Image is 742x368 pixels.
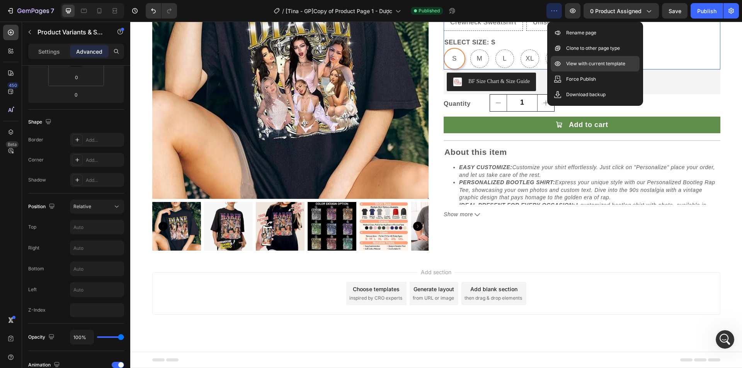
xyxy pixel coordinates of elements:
p: Rename page [566,29,596,37]
p: View with current template [566,60,625,68]
button: Show more [313,189,590,197]
div: BF Size Chart & Size Guide [338,56,400,64]
div: Add... [86,137,122,144]
strong: PERSONALIZED BOOTLEG SHIRT: [329,158,425,164]
div: Corner [28,156,44,163]
div: Shape [28,117,53,127]
button: Save [662,3,688,19]
p: Advanced [76,47,102,56]
button: 0 product assigned [584,3,659,19]
p: Quantity [313,77,340,88]
div: Opacity [28,332,56,343]
div: Add... [86,177,122,184]
p: Force Publish [566,75,596,83]
button: Relative [70,200,124,214]
span: M [345,34,354,40]
span: 2XL [417,34,432,40]
p: Settings [38,47,60,56]
button: Add to cart [313,95,590,112]
span: / [282,7,284,15]
button: 7 [3,3,58,19]
button: Publish [691,3,723,19]
legend: SELECT SIZE: S [313,15,366,26]
div: Right [28,244,39,251]
strong: About this item [314,126,377,135]
span: then drag & drop elements [334,273,392,280]
span: XL [394,34,405,40]
span: Relative [73,204,91,209]
div: Top [28,224,36,231]
div: Undo/Redo [146,3,177,19]
input: quantity [376,73,407,90]
strong: IDEAL PRESENT FOR EVERY OCCASION: [329,180,445,187]
div: Shadow [28,176,46,183]
input: Auto [70,220,124,234]
div: Choose templates [223,263,269,271]
span: Published [419,7,440,14]
button: BF Size Chart & Size Guide [317,51,406,70]
span: from URL or image [283,273,324,280]
span: Personalize [506,142,537,149]
p: Clone to other page type [566,44,620,52]
input: Auto [70,262,124,276]
span: Show more [313,189,343,197]
div: Bottom [28,265,44,272]
span: Add section [288,246,324,254]
img: CLqQkc30lu8CEAE=.png [323,56,332,65]
input: Auto [70,283,124,297]
span: S [320,34,328,40]
iframe: To enrich screen reader interactions, please activate Accessibility in Grammarly extension settings [130,22,742,368]
button: decrement [360,73,376,90]
div: Left [28,286,37,293]
strong: EASY CUSTOMIZE: [329,142,382,149]
button: Carousel Next Arrow [283,200,292,209]
iframe: Intercom live chat [716,330,734,349]
span: L [371,34,378,40]
input: 0 [68,89,84,100]
div: Add to cart [439,98,478,108]
div: Z-Index [28,307,46,314]
div: Add... [86,157,122,164]
span: 0 product assigned [590,7,642,15]
p: Product Variants & Swatches [37,27,103,37]
input: 0px [69,71,84,83]
div: 450 [7,82,19,88]
span: 4XL [467,34,483,40]
div: Generate layout [283,263,324,271]
span: A customized bootleg shirt with photo, available in adult unisex t-shirt, premium t-shirt, long s... [329,180,585,217]
p: 7 [51,6,54,15]
span: [Tina - GP]Copy of Product Page 1 - Dược [286,7,392,15]
span: Save [669,8,681,14]
div: Position [28,202,56,212]
span: 3XL [442,34,458,40]
input: Auto [70,241,124,255]
div: Beta [6,141,19,148]
div: Add blank section [340,263,387,271]
span: Customize your shirt effortlessly. Just click on " " place your order, and let us take care of th... [329,142,585,156]
span: inspired by CRO experts [219,273,272,280]
div: Publish [697,7,716,15]
div: Border [28,136,43,143]
input: Auto [70,330,94,344]
span: Express your unique style with our Personalized Bootleg Rap Tee, showcasing your own photos and c... [329,158,585,179]
button: increment [407,73,424,90]
p: Download backup [566,91,606,98]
